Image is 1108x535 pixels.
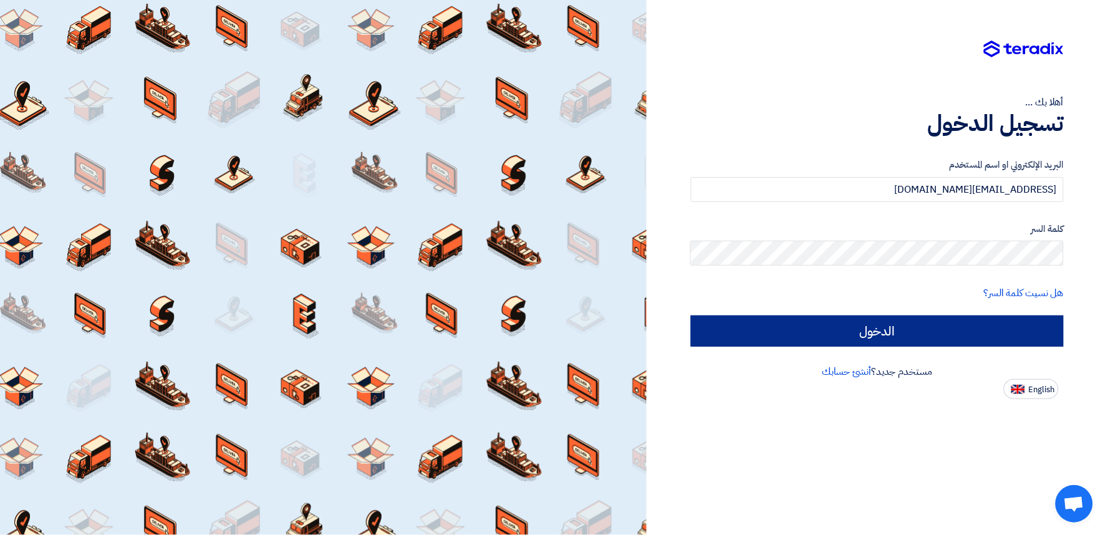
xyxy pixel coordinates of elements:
label: البريد الإلكتروني او اسم المستخدم [691,158,1064,172]
label: كلمة السر [691,222,1064,236]
a: هل نسيت كلمة السر؟ [984,286,1064,301]
img: Teradix logo [984,41,1064,58]
a: أنشئ حسابك [822,364,871,379]
input: أدخل بريد العمل الإلكتروني او اسم المستخدم الخاص بك ... [691,177,1064,202]
h1: تسجيل الدخول [691,110,1064,137]
input: الدخول [691,316,1064,347]
div: أهلا بك ... [691,95,1064,110]
button: English [1004,379,1059,399]
img: en-US.png [1011,385,1025,394]
span: English [1029,385,1055,394]
div: مستخدم جديد؟ [691,364,1064,379]
div: Open chat [1056,485,1093,523]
